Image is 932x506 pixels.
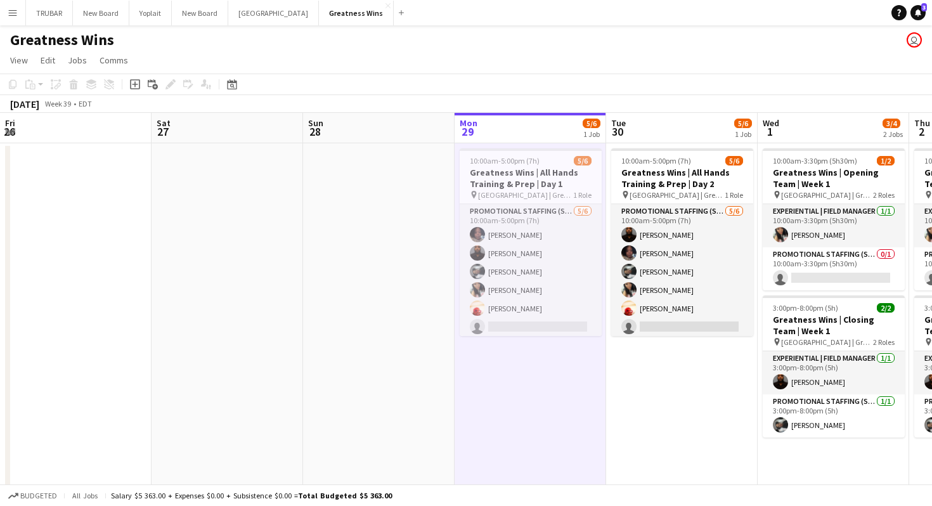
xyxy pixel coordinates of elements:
[910,5,926,20] a: 3
[907,32,922,48] app-user-avatar: Jamaal Jemmott
[574,156,592,165] span: 5/6
[3,124,15,139] span: 26
[10,55,28,66] span: View
[6,489,59,503] button: Budgeted
[79,99,92,108] div: EDT
[763,167,905,190] h3: Greatness Wins | Opening Team | Week 1
[157,117,171,129] span: Sat
[319,1,394,25] button: Greatness Wins
[763,295,905,438] app-job-card: 3:00pm-8:00pm (5h)2/2Greatness Wins | Closing Team | Week 1 [GEOGRAPHIC_DATA] | Greatness Wins St...
[583,129,600,139] div: 1 Job
[611,148,753,336] app-job-card: 10:00am-5:00pm (7h)5/6Greatness Wins | All Hands Training & Prep | Day 2 [GEOGRAPHIC_DATA] | Grea...
[155,124,171,139] span: 27
[781,337,873,347] span: [GEOGRAPHIC_DATA] | Greatness Wins Store
[921,3,927,11] span: 3
[877,156,895,165] span: 1/2
[228,1,319,25] button: [GEOGRAPHIC_DATA]
[100,55,128,66] span: Comms
[478,190,573,200] span: [GEOGRAPHIC_DATA] | Greatness Wins Store
[611,204,753,339] app-card-role: Promotional Staffing (Sales Staff)5/610:00am-5:00pm (7h)[PERSON_NAME][PERSON_NAME][PERSON_NAME][P...
[70,491,100,500] span: All jobs
[877,303,895,313] span: 2/2
[298,491,392,500] span: Total Budgeted $5 363.00
[460,167,602,190] h3: Greatness Wins | All Hands Training & Prep | Day 1
[883,129,903,139] div: 2 Jobs
[583,119,600,128] span: 5/6
[912,124,930,139] span: 2
[763,204,905,247] app-card-role: Experiential | Field Manager1/110:00am-3:30pm (5h30m)[PERSON_NAME]
[42,99,74,108] span: Week 39
[725,190,743,200] span: 1 Role
[573,190,592,200] span: 1 Role
[763,117,779,129] span: Wed
[5,52,33,68] a: View
[470,156,540,165] span: 10:00am-5:00pm (7h)
[68,55,87,66] span: Jobs
[621,156,691,165] span: 10:00am-5:00pm (7h)
[611,167,753,190] h3: Greatness Wins | All Hands Training & Prep | Day 2
[609,124,626,139] span: 30
[10,98,39,110] div: [DATE]
[129,1,172,25] button: Yoplait
[458,124,477,139] span: 29
[773,303,838,313] span: 3:00pm-8:00pm (5h)
[460,117,477,129] span: Mon
[26,1,73,25] button: TRUBAR
[5,117,15,129] span: Fri
[763,394,905,438] app-card-role: Promotional Staffing (Sales Staff)1/13:00pm-8:00pm (5h)[PERSON_NAME]
[611,117,626,129] span: Tue
[735,129,751,139] div: 1 Job
[763,247,905,290] app-card-role: Promotional Staffing (Sales Staff)0/110:00am-3:30pm (5h30m)
[734,119,752,128] span: 5/6
[630,190,725,200] span: [GEOGRAPHIC_DATA] | Greatness Wins Store
[763,314,905,337] h3: Greatness Wins | Closing Team | Week 1
[73,1,129,25] button: New Board
[36,52,60,68] a: Edit
[10,30,114,49] h1: Greatness Wins
[763,351,905,394] app-card-role: Experiential | Field Manager1/13:00pm-8:00pm (5h)[PERSON_NAME]
[306,124,323,139] span: 28
[781,190,873,200] span: [GEOGRAPHIC_DATA] | Greatness Wins Store
[94,52,133,68] a: Comms
[761,124,779,139] span: 1
[914,117,930,129] span: Thu
[873,190,895,200] span: 2 Roles
[873,337,895,347] span: 2 Roles
[460,204,602,339] app-card-role: Promotional Staffing (Sales Staff)5/610:00am-5:00pm (7h)[PERSON_NAME][PERSON_NAME][PERSON_NAME][P...
[460,148,602,336] app-job-card: 10:00am-5:00pm (7h)5/6Greatness Wins | All Hands Training & Prep | Day 1 [GEOGRAPHIC_DATA] | Grea...
[883,119,900,128] span: 3/4
[308,117,323,129] span: Sun
[172,1,228,25] button: New Board
[20,491,57,500] span: Budgeted
[773,156,857,165] span: 10:00am-3:30pm (5h30m)
[763,148,905,290] app-job-card: 10:00am-3:30pm (5h30m)1/2Greatness Wins | Opening Team | Week 1 [GEOGRAPHIC_DATA] | Greatness Win...
[111,491,392,500] div: Salary $5 363.00 + Expenses $0.00 + Subsistence $0.00 =
[63,52,92,68] a: Jobs
[725,156,743,165] span: 5/6
[41,55,55,66] span: Edit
